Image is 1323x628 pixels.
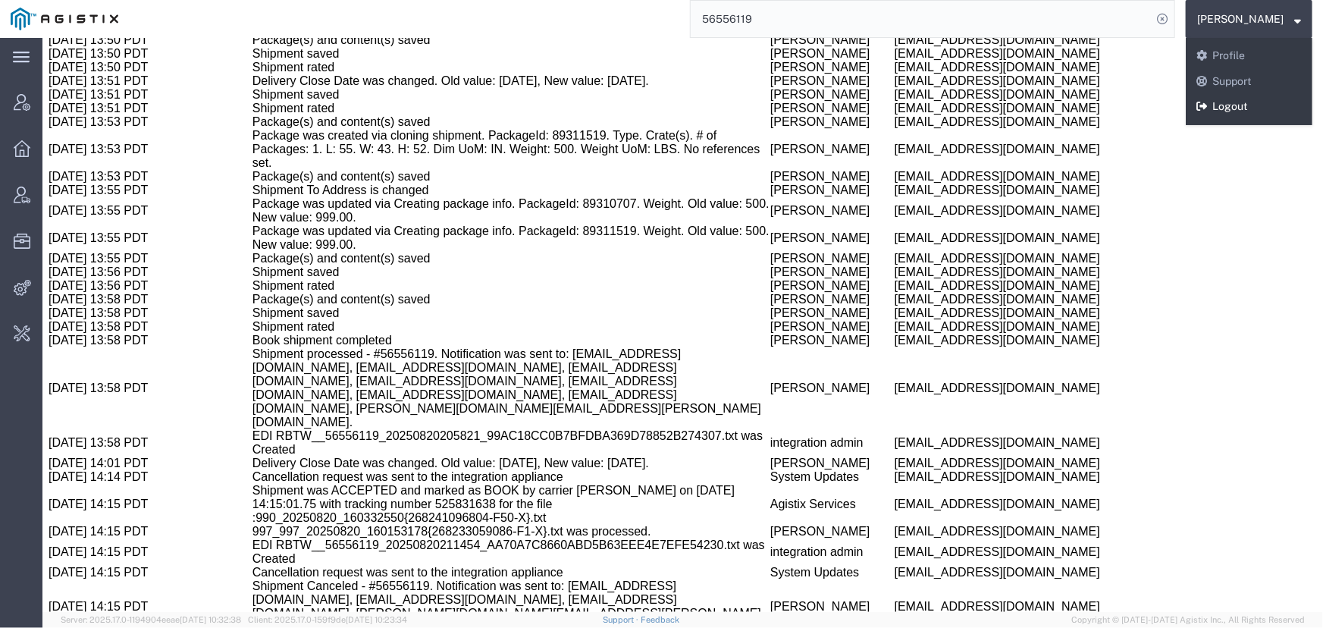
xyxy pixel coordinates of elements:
[210,487,728,501] td: 997_997_20250820_160153178{268233059086-F1-X}.txt was processed.
[6,282,210,296] td: [DATE] 13:58 PDT
[6,241,210,255] td: [DATE] 13:56 PDT
[852,241,1058,254] span: [EMAIL_ADDRESS][DOMAIN_NAME]
[728,446,852,487] td: Agistix Services
[210,214,728,228] td: Package(s) and content(s) saved
[852,146,1058,159] span: [EMAIL_ADDRESS][DOMAIN_NAME]
[603,615,641,624] a: Support
[728,36,852,50] td: [PERSON_NAME]
[6,446,210,487] td: [DATE] 14:15 PDT
[641,615,679,624] a: Feedback
[210,432,728,446] td: Cancellation request was sent to the integration appliance
[6,50,210,64] td: [DATE] 13:51 PDT
[728,241,852,255] td: [PERSON_NAME]
[728,159,852,187] td: [PERSON_NAME]
[728,282,852,296] td: [PERSON_NAME]
[728,77,852,91] td: [PERSON_NAME]
[1186,69,1312,95] a: Support
[210,268,728,282] td: Shipment saved
[852,193,1058,206] span: [EMAIL_ADDRESS][DOMAIN_NAME]
[728,23,852,36] td: [PERSON_NAME]
[6,487,210,501] td: [DATE] 14:15 PDT
[6,309,210,391] td: [DATE] 13:58 PDT
[210,419,728,432] td: Delivery Close Date was changed. Old value: [DATE], New value: [DATE].
[210,296,728,309] td: Book shipment completed
[210,159,728,187] td: Package was updated via Creating package info. PackageId: 89310707. Weight. Old value: 500. New v...
[852,282,1058,295] span: [EMAIL_ADDRESS][DOMAIN_NAME]
[852,398,1058,411] span: [EMAIL_ADDRESS][DOMAIN_NAME]
[210,501,728,528] td: EDI RBTW__56556119_20250820211454_AA70A7C8660ABD5B63EEE4E7EFE54230.txt was Created
[210,255,728,268] td: Package(s) and content(s) saved
[852,419,1058,432] span: [EMAIL_ADDRESS][DOMAIN_NAME]
[728,146,852,159] td: [PERSON_NAME]
[852,36,1058,49] span: [EMAIL_ADDRESS][DOMAIN_NAME]
[6,9,210,23] td: [DATE] 13:50 PDT
[210,50,728,64] td: Shipment saved
[42,38,1323,612] iframe: To enrich screen reader interactions, please activate Accessibility in Grammarly extension settings
[346,615,407,624] span: [DATE] 10:23:34
[210,228,728,241] td: Shipment saved
[852,132,1058,145] span: [EMAIL_ADDRESS][DOMAIN_NAME]
[210,446,728,487] td: Shipment was ACCEPTED and marked as BOOK by carrier [PERSON_NAME] on [DATE] 14:15:01.75 with trac...
[852,50,1058,63] span: [EMAIL_ADDRESS][DOMAIN_NAME]
[180,615,241,624] span: [DATE] 10:32:38
[728,296,852,309] td: [PERSON_NAME]
[6,146,210,159] td: [DATE] 13:55 PDT
[852,562,1058,575] span: [EMAIL_ADDRESS][DOMAIN_NAME]
[728,91,852,132] td: [PERSON_NAME]
[852,344,1058,356] span: [EMAIL_ADDRESS][DOMAIN_NAME]
[728,50,852,64] td: [PERSON_NAME]
[248,615,407,624] span: Client: 2025.17.0-159f9de
[728,542,852,596] td: [PERSON_NAME]
[6,159,210,187] td: [DATE] 13:55 PDT
[6,542,210,596] td: [DATE] 14:15 PDT
[6,132,210,146] td: [DATE] 13:53 PDT
[728,187,852,214] td: [PERSON_NAME]
[852,296,1058,309] span: [EMAIL_ADDRESS][DOMAIN_NAME]
[210,146,728,159] td: Shipment To Address is changed
[210,36,728,50] td: Delivery Close Date was changed. Old value: [DATE], New value: [DATE].
[210,132,728,146] td: Package(s) and content(s) saved
[691,1,1152,37] input: Search for shipment number, reference number
[852,460,1058,473] span: [EMAIL_ADDRESS][DOMAIN_NAME]
[728,487,852,501] td: [PERSON_NAME]
[210,187,728,214] td: Package was updated via Creating package info. PackageId: 89311519. Weight. Old value: 500. New v...
[210,309,728,391] td: Shipment processed - #56556119. Notification was sent to: [EMAIL_ADDRESS][DOMAIN_NAME], [EMAIL_AD...
[210,77,728,91] td: Package(s) and content(s) saved
[6,296,210,309] td: [DATE] 13:58 PDT
[1197,11,1284,27] span: Jenneffer Jahraus
[6,187,210,214] td: [DATE] 13:55 PDT
[728,255,852,268] td: [PERSON_NAME]
[728,64,852,77] td: [PERSON_NAME]
[852,214,1058,227] span: [EMAIL_ADDRESS][DOMAIN_NAME]
[6,77,210,91] td: [DATE] 13:53 PDT
[852,255,1058,268] span: [EMAIL_ADDRESS][DOMAIN_NAME]
[852,268,1058,281] span: [EMAIL_ADDRESS][DOMAIN_NAME]
[852,77,1058,90] span: [EMAIL_ADDRESS][DOMAIN_NAME]
[728,268,852,282] td: [PERSON_NAME]
[728,228,852,241] td: [PERSON_NAME]
[210,391,728,419] td: EDI RBTW__56556119_20250820205821_99AC18CC0B7BFDBA369D78852B274307.txt was Created
[210,282,728,296] td: Shipment rated
[6,432,210,446] td: [DATE] 14:14 PDT
[6,91,210,132] td: [DATE] 13:53 PDT
[210,241,728,255] td: Shipment rated
[6,23,210,36] td: [DATE] 13:50 PDT
[210,91,728,132] td: Package was created via cloning shipment. PackageId: 89311519. Type. Crate(s). # of Packages: 1. ...
[728,214,852,228] td: [PERSON_NAME]
[852,507,1058,520] span: [EMAIL_ADDRESS][DOMAIN_NAME]
[852,64,1058,77] span: [EMAIL_ADDRESS][DOMAIN_NAME]
[728,501,852,528] td: integration admin
[6,214,210,228] td: [DATE] 13:55 PDT
[210,542,728,596] td: Shipment Canceled - #56556119. Notification was sent to: [EMAIL_ADDRESS][DOMAIN_NAME], [EMAIL_ADD...
[852,487,1058,500] span: [EMAIL_ADDRESS][DOMAIN_NAME]
[11,8,118,30] img: logo
[728,432,852,446] td: System Updates
[6,419,210,432] td: [DATE] 14:01 PDT
[210,9,728,23] td: Shipment saved
[6,391,210,419] td: [DATE] 13:58 PDT
[1186,94,1312,120] a: Logout
[210,23,728,36] td: Shipment rated
[852,23,1058,36] span: [EMAIL_ADDRESS][DOMAIN_NAME]
[1196,10,1302,28] button: [PERSON_NAME]
[61,615,241,624] span: Server: 2025.17.0-1194904eeae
